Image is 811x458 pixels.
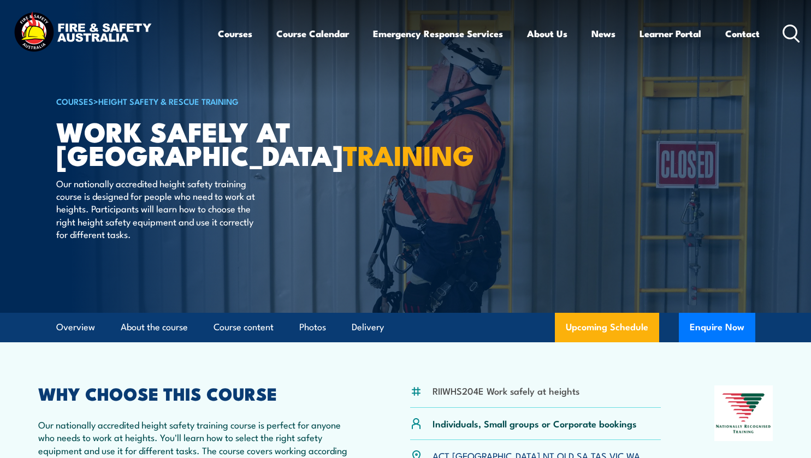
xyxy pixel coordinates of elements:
[591,19,615,48] a: News
[56,177,256,241] p: Our nationally accredited height safety training course is designed for people who need to work a...
[527,19,567,48] a: About Us
[679,313,755,342] button: Enquire Now
[38,385,357,401] h2: WHY CHOOSE THIS COURSE
[276,19,349,48] a: Course Calendar
[56,95,93,107] a: COURSES
[299,313,326,342] a: Photos
[121,313,188,342] a: About the course
[640,19,701,48] a: Learner Portal
[218,19,252,48] a: Courses
[555,313,659,342] a: Upcoming Schedule
[56,94,326,108] h6: >
[714,385,773,441] img: Nationally Recognised Training logo.
[725,19,760,48] a: Contact
[56,313,95,342] a: Overview
[433,384,579,397] li: RIIWHS204E Work safely at heights
[214,313,274,342] a: Course content
[352,313,384,342] a: Delivery
[56,119,326,166] h1: Work Safely at [GEOGRAPHIC_DATA]
[373,19,503,48] a: Emergency Response Services
[433,417,637,430] p: Individuals, Small groups or Corporate bookings
[343,133,474,175] strong: TRAINING
[98,95,239,107] a: Height Safety & Rescue Training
